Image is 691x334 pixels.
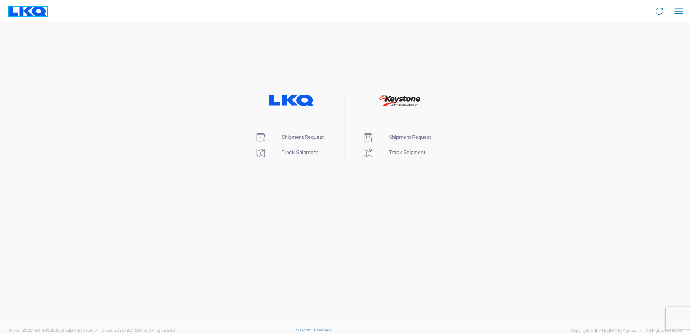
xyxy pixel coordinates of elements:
[362,149,425,155] a: Track Shipment
[69,328,98,333] span: [DATE] 09:50:51
[571,327,682,334] span: Copyright © [DATE]-[DATE] Agistix Inc., All Rights Reserved
[282,134,324,140] span: Shipment Request
[255,149,318,155] a: Track Shipment
[102,328,177,333] span: Client: 2025.19.0-129fbcf
[9,328,98,333] span: Server: 2025.19.0-49328d0a35e
[296,328,314,332] a: Support
[389,134,431,140] span: Shipment Request
[147,328,177,333] span: [DATE] 09:39:01
[282,149,318,155] span: Track Shipment
[362,134,431,140] a: Shipment Request
[314,328,332,332] a: Feedback
[389,149,425,155] span: Track Shipment
[255,134,324,140] a: Shipment Request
